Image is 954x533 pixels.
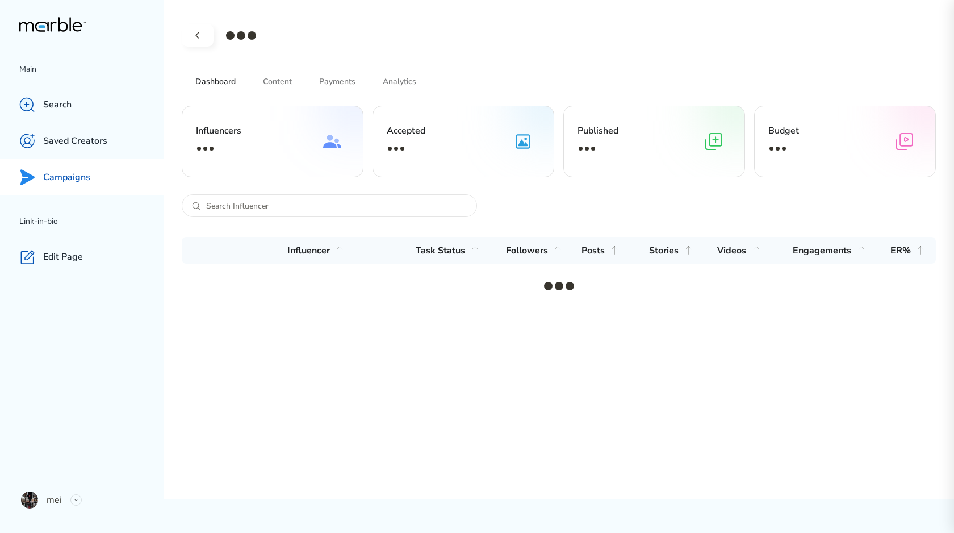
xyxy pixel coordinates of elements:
p: Saved Creators [43,135,107,147]
h3: ER% [890,244,911,257]
p: Search [43,99,72,111]
h3: Engagements [793,244,851,257]
h2: Payments [306,69,369,94]
h2: Analytics [369,69,430,94]
p: Link-in-bio [19,215,164,228]
span: Influencers [196,124,241,137]
p: Campaigns [43,172,90,184]
h3: Posts [581,244,605,257]
h3: Task Status [416,244,465,257]
h3: Influencer [287,244,330,257]
h2: Dashboard [182,69,249,94]
span: Published [578,124,618,137]
input: Search Influencer [200,195,476,216]
p: Edit Page [43,251,83,263]
h2: Content [249,69,306,94]
span: Accepted [387,124,425,137]
p: mei [47,493,62,507]
h3: Videos [717,244,746,257]
p: Main [19,63,164,76]
h3: Followers [506,244,548,257]
h3: Stories [649,244,679,257]
span: Budget [768,124,799,137]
